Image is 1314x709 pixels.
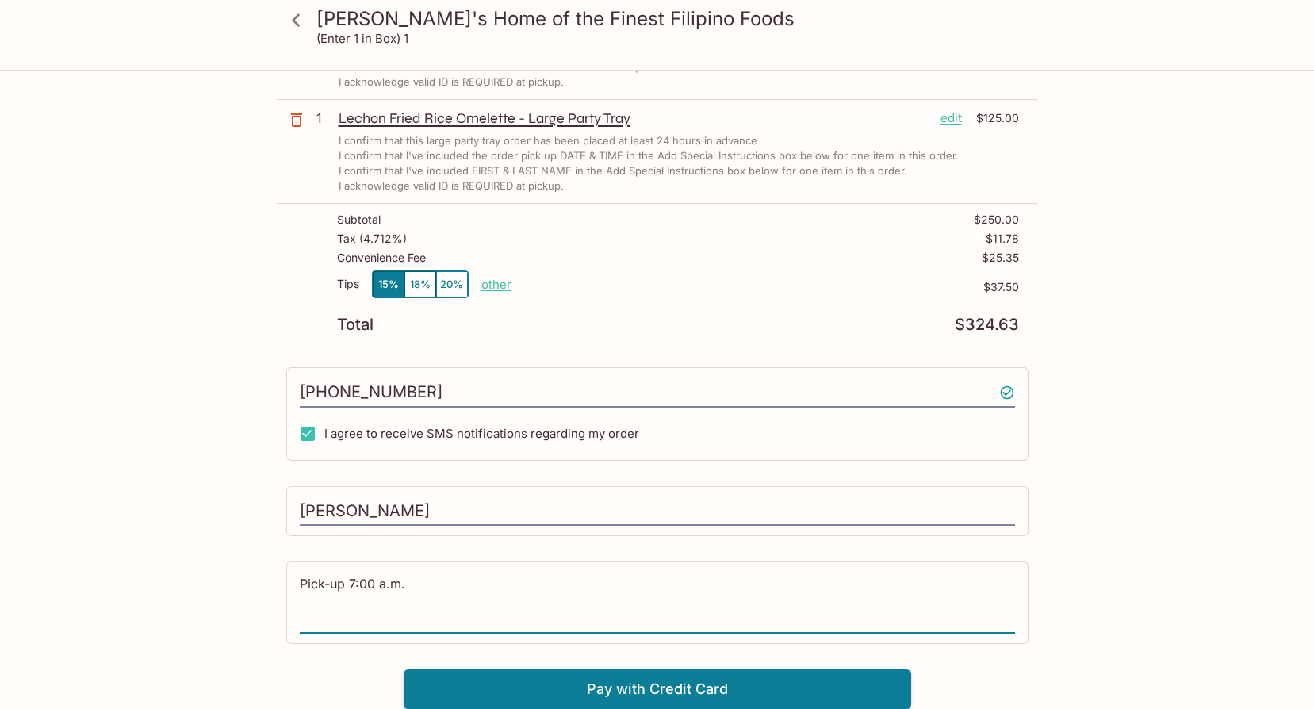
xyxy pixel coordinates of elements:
h3: [PERSON_NAME]'s Home of the Finest Filipino Foods [316,6,1025,31]
textarea: Pick-up 7:00 a.m. [300,575,1015,630]
p: Tax ( 4.712% ) [337,232,407,245]
button: other [481,277,511,292]
button: 18% [404,271,436,297]
p: Subtotal [337,213,381,226]
span: I agree to receive SMS notifications regarding my order [324,426,639,441]
p: 1 [316,109,332,127]
p: $11.78 [986,232,1019,245]
input: Enter phone number [300,377,1015,408]
p: Tips [337,278,359,290]
button: 20% [436,271,468,297]
p: $125.00 [971,109,1019,127]
p: $25.35 [982,251,1019,264]
p: $324.63 [955,317,1019,332]
p: Lechon Fried Rice Omelette - Large Party Tray [339,109,928,127]
input: Enter first and last name [300,496,1015,527]
p: I confirm that l've included the order pick up DATE & TIME in the Add Special Instructions box be... [339,148,959,163]
p: Total [337,317,374,332]
p: (Enter 1 in Box) 1 [316,31,408,46]
p: edit [940,109,962,127]
p: I confirm that this large party tray order has been placed at least 24 hours in advance [339,133,757,148]
p: Convenience Fee [337,251,426,264]
p: I confirm that I've included FIRST & LAST NAME in the Add Special Instructions box below for one ... [339,163,907,178]
button: Pay with Credit Card [404,669,911,709]
p: $250.00 [974,213,1019,226]
p: $37.50 [511,281,1019,293]
button: 15% [373,271,404,297]
p: I acknowledge valid ID is REQUIRED at pickup. [339,178,564,194]
p: I acknowledge valid ID is REQUIRED at pickup. [339,75,564,90]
